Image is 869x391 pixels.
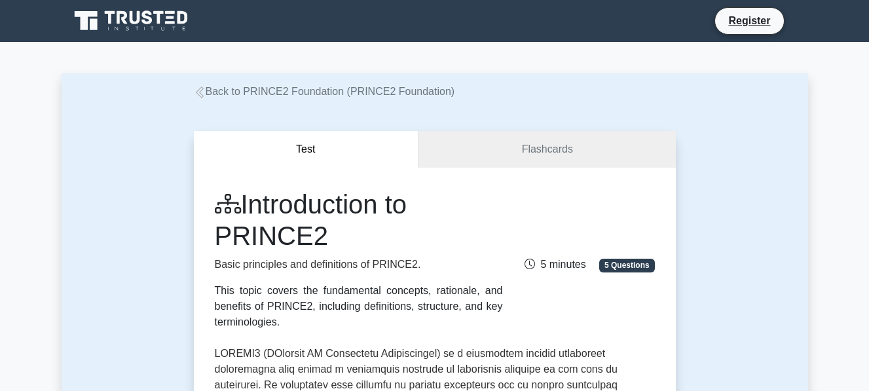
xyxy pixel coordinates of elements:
[215,283,503,330] div: This topic covers the fundamental concepts, rationale, and benefits of PRINCE2, including definit...
[194,86,455,97] a: Back to PRINCE2 Foundation (PRINCE2 Foundation)
[215,189,503,251] h1: Introduction to PRINCE2
[720,12,778,29] a: Register
[215,257,503,272] p: Basic principles and definitions of PRINCE2.
[418,131,675,168] a: Flashcards
[599,259,654,272] span: 5 Questions
[525,259,585,270] span: 5 minutes
[194,131,419,168] button: Test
